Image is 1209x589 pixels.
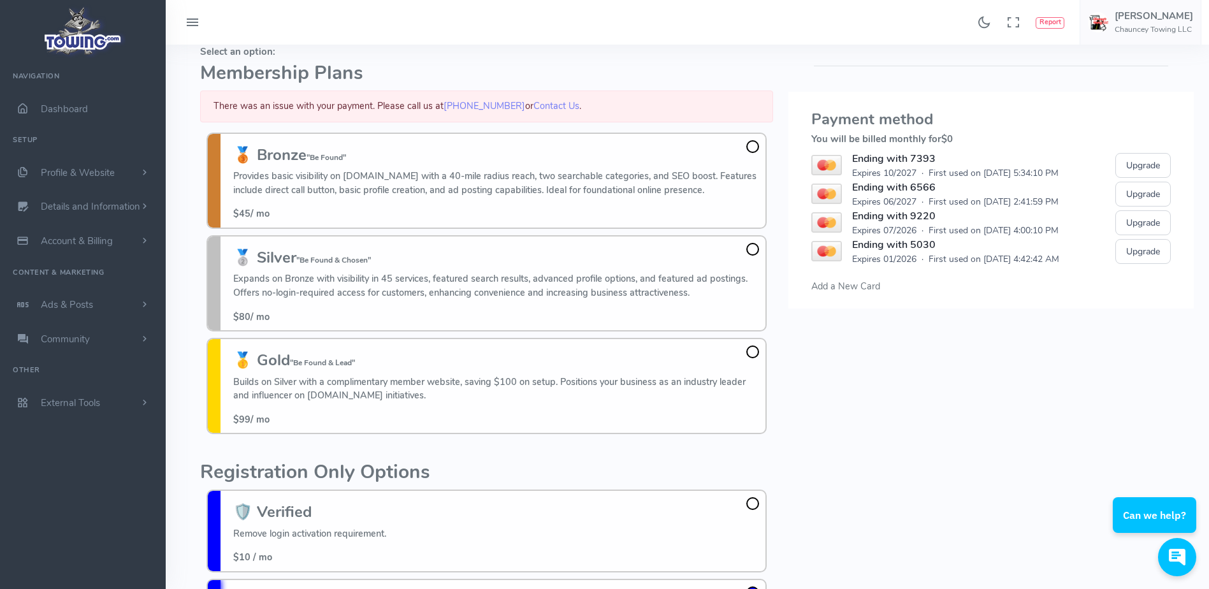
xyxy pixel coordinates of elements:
[1115,25,1193,34] h6: Chauncey Towing LLC
[233,249,759,266] h3: 🥈 Silver
[811,241,841,261] img: MASTER_CARD
[1036,17,1064,29] button: Report
[929,166,1059,180] span: First used on [DATE] 5:34:10 PM
[811,184,841,204] img: MASTER_CARD
[852,224,916,237] span: Expires 07/2026
[929,195,1059,208] span: First used on [DATE] 2:41:59 PM
[852,195,916,208] span: Expires 06/2027
[811,134,1171,144] h5: You will be billed monthly for
[1115,11,1193,21] h5: [PERSON_NAME]
[1115,210,1171,235] button: Upgrade
[941,133,953,145] span: $0
[200,63,773,84] h2: Membership Plans
[200,91,773,122] div: There was an issue with your payment. Please call us at or .
[41,235,113,247] span: Account & Billing
[41,333,90,345] span: Community
[233,147,759,163] h3: 🥉 Bronze
[852,180,1059,195] div: Ending with 6566
[40,4,126,58] img: logo
[811,111,1171,127] h3: Payment method
[233,207,250,220] span: $45
[200,47,773,57] h5: Select an option:
[41,396,100,409] span: External Tools
[233,413,250,426] span: $99
[41,201,140,214] span: Details and Information
[200,462,773,483] h2: Registration Only Options
[1088,12,1108,33] img: user-image
[852,208,1059,224] div: Ending with 9220
[852,237,1059,252] div: Ending with 5030
[233,413,270,426] span: / mo
[929,224,1059,237] span: First used on [DATE] 4:00:10 PM
[852,252,916,266] span: Expires 01/2026
[811,155,841,175] img: MASTER_CARD
[533,99,579,112] a: Contact Us
[233,310,250,323] span: $80
[233,527,386,541] p: Remove login activation requirement.
[233,504,386,520] h3: 🛡️ Verified
[296,255,371,265] small: "Be Found & Chosen"
[922,224,923,237] span: ·
[233,207,270,220] span: / mo
[852,151,1059,166] div: Ending with 7393
[811,280,880,293] span: Add a New Card
[307,152,346,163] small: "Be Found"
[922,195,923,208] span: ·
[929,252,1059,266] span: First used on [DATE] 4:42:42 AM
[233,551,272,564] span: $10 / mo
[922,166,923,180] span: ·
[1103,462,1209,589] iframe: Conversations
[233,170,759,197] p: Provides basic visibility on [DOMAIN_NAME] with a 40-mile radius reach, two searchable categories...
[922,252,923,266] span: ·
[41,166,115,179] span: Profile & Website
[233,272,759,300] p: Expands on Bronze with visibility in 45 services, featured search results, advanced profile optio...
[41,298,93,311] span: Ads & Posts
[1115,153,1171,178] button: Upgrade
[852,166,916,180] span: Expires 10/2027
[444,99,525,112] a: [PHONE_NUMBER]
[1115,239,1171,264] button: Upgrade
[233,375,759,403] p: Builds on Silver with a complimentary member website, saving $100 on setup. Positions your busine...
[41,103,88,115] span: Dashboard
[233,310,270,323] span: / mo
[290,358,355,368] small: "Be Found & Lead"
[233,352,759,368] h3: 🥇 Gold
[811,212,841,233] img: MASTER_CARD
[1115,182,1171,207] button: Upgrade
